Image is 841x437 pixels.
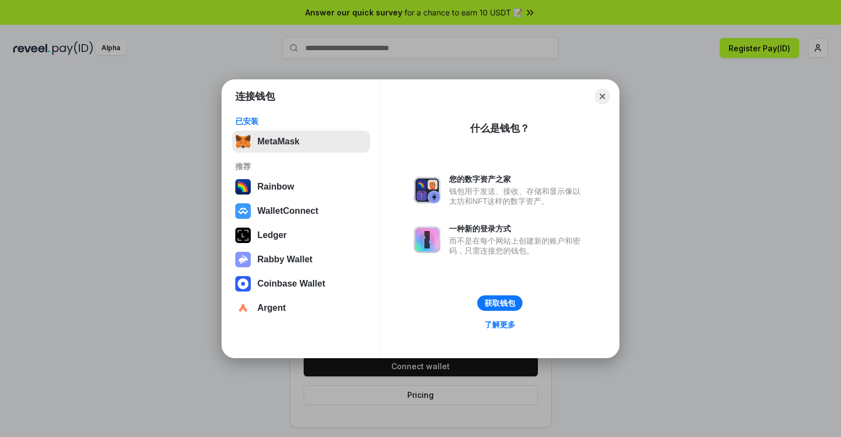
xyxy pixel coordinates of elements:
div: MetaMask [257,137,299,147]
h1: 连接钱包 [235,90,275,103]
img: svg+xml,%3Csvg%20xmlns%3D%22http%3A%2F%2Fwww.w3.org%2F2000%2Fsvg%22%20fill%3D%22none%22%20viewBox... [414,177,440,203]
button: Coinbase Wallet [232,273,370,295]
button: Close [595,89,610,104]
div: WalletConnect [257,206,319,216]
button: WalletConnect [232,200,370,222]
div: 获取钱包 [484,298,515,308]
img: svg+xml,%3Csvg%20width%3D%22120%22%20height%3D%22120%22%20viewBox%3D%220%200%20120%20120%22%20fil... [235,179,251,195]
a: 了解更多 [478,317,522,332]
img: svg+xml,%3Csvg%20fill%3D%22none%22%20height%3D%2233%22%20viewBox%3D%220%200%2035%2033%22%20width%... [235,134,251,149]
img: svg+xml,%3Csvg%20xmlns%3D%22http%3A%2F%2Fwww.w3.org%2F2000%2Fsvg%22%20fill%3D%22none%22%20viewBox... [414,226,440,253]
img: svg+xml,%3Csvg%20xmlns%3D%22http%3A%2F%2Fwww.w3.org%2F2000%2Fsvg%22%20fill%3D%22none%22%20viewBox... [235,252,251,267]
button: Argent [232,297,370,319]
div: Argent [257,303,286,313]
button: MetaMask [232,131,370,153]
button: Rainbow [232,176,370,198]
div: 一种新的登录方式 [449,224,586,234]
button: Ledger [232,224,370,246]
div: 钱包用于发送、接收、存储和显示像以太坊和NFT这样的数字资产。 [449,186,586,206]
div: Rabby Wallet [257,255,312,265]
div: 了解更多 [484,320,515,330]
div: Rainbow [257,182,294,192]
img: svg+xml,%3Csvg%20width%3D%2228%22%20height%3D%2228%22%20viewBox%3D%220%200%2028%2028%22%20fill%3D... [235,276,251,292]
div: Coinbase Wallet [257,279,325,289]
img: svg+xml,%3Csvg%20width%3D%2228%22%20height%3D%2228%22%20viewBox%3D%220%200%2028%2028%22%20fill%3D... [235,203,251,219]
div: 已安装 [235,116,367,126]
div: 推荐 [235,161,367,171]
img: svg+xml,%3Csvg%20width%3D%2228%22%20height%3D%2228%22%20viewBox%3D%220%200%2028%2028%22%20fill%3D... [235,300,251,316]
div: Ledger [257,230,287,240]
div: 什么是钱包？ [470,122,530,135]
div: 而不是在每个网站上创建新的账户和密码，只需连接您的钱包。 [449,236,586,256]
button: Rabby Wallet [232,249,370,271]
div: 您的数字资产之家 [449,174,586,184]
button: 获取钱包 [477,295,522,311]
img: svg+xml,%3Csvg%20xmlns%3D%22http%3A%2F%2Fwww.w3.org%2F2000%2Fsvg%22%20width%3D%2228%22%20height%3... [235,228,251,243]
